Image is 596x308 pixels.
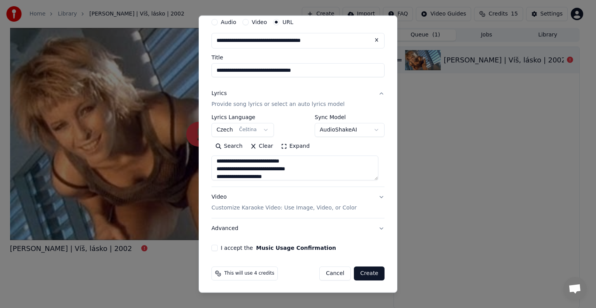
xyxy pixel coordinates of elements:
[315,114,385,120] label: Sync Model
[211,187,385,218] button: VideoCustomize Karaoke Video: Use Image, Video, or Color
[211,204,357,212] p: Customize Karaoke Video: Use Image, Video, or Color
[211,114,274,120] label: Lyrics Language
[221,19,236,25] label: Audio
[319,266,351,280] button: Cancel
[211,83,385,114] button: LyricsProvide song lyrics or select an auto lyrics model
[277,140,314,152] button: Expand
[211,140,246,152] button: Search
[224,270,274,277] span: This will use 4 credits
[221,245,336,251] label: I accept the
[354,266,385,280] button: Create
[211,55,385,60] label: Title
[211,218,385,239] button: Advanced
[211,193,357,212] div: Video
[211,114,385,187] div: LyricsProvide song lyrics or select an auto lyrics model
[211,100,345,108] p: Provide song lyrics or select an auto lyrics model
[246,140,277,152] button: Clear
[282,19,293,25] label: URL
[252,19,267,25] label: Video
[256,245,336,251] button: I accept the
[211,90,227,97] div: Lyrics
